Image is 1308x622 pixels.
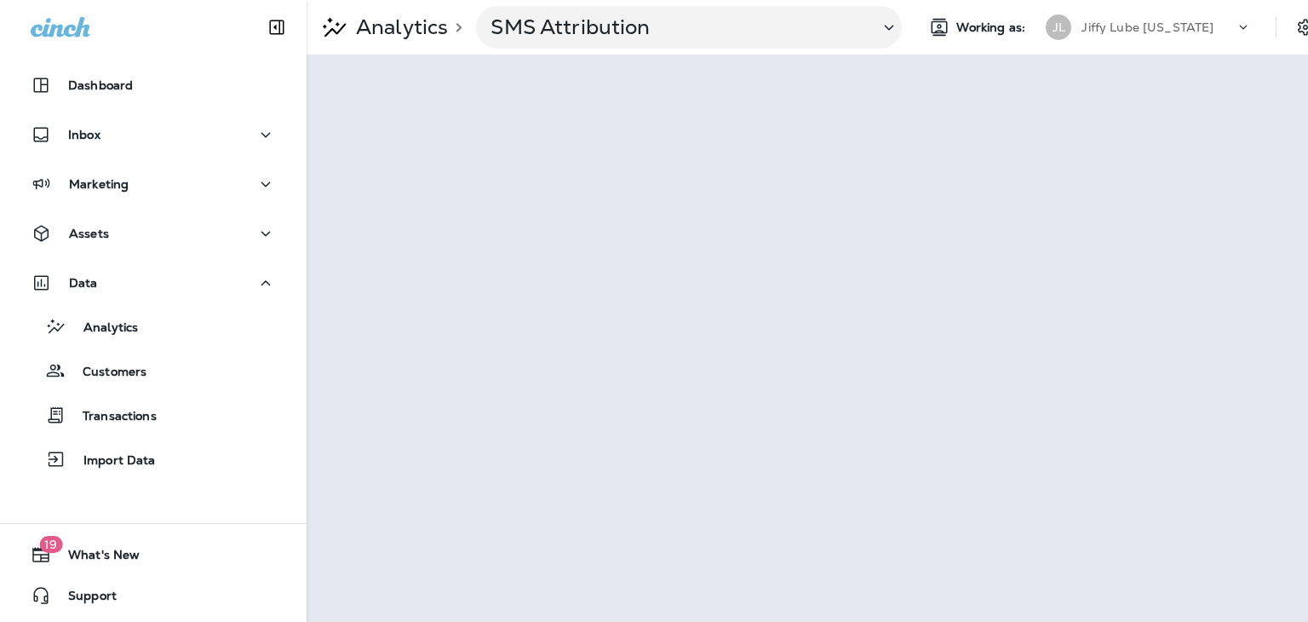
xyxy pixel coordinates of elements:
[69,227,109,240] p: Assets
[66,365,146,381] p: Customers
[17,118,290,152] button: Inbox
[17,579,290,613] button: Support
[17,216,290,251] button: Assets
[349,14,448,40] p: Analytics
[17,397,290,433] button: Transactions
[66,409,157,425] p: Transactions
[17,538,290,572] button: 19What's New
[51,589,117,609] span: Support
[68,78,133,92] p: Dashboard
[17,353,290,389] button: Customers
[17,441,290,477] button: Import Data
[956,20,1029,35] span: Working as:
[253,10,301,44] button: Collapse Sidebar
[17,167,290,201] button: Marketing
[1081,20,1213,34] p: Jiffy Lube [US_STATE]
[490,14,865,40] p: SMS Attribution
[17,266,290,300] button: Data
[66,453,156,469] p: Import Data
[17,308,290,344] button: Analytics
[69,276,98,290] p: Data
[51,548,140,568] span: What's New
[17,68,290,102] button: Dashboard
[66,320,138,337] p: Analytics
[1046,14,1071,40] div: JL
[69,177,129,191] p: Marketing
[68,128,100,141] p: Inbox
[448,20,462,34] p: >
[39,536,62,553] span: 19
